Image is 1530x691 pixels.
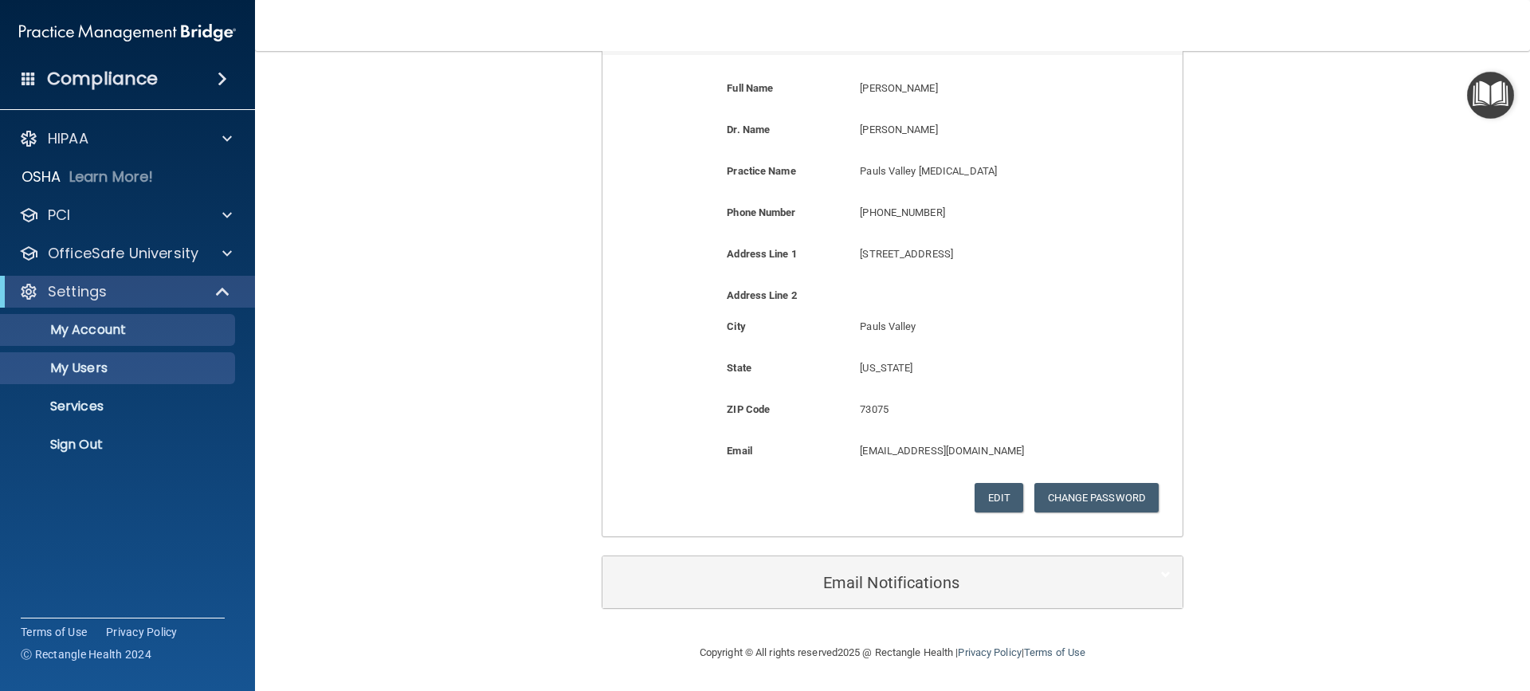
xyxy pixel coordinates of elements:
[10,399,228,414] p: Services
[860,442,1102,461] p: [EMAIL_ADDRESS][DOMAIN_NAME]
[860,317,1102,336] p: Pauls Valley
[860,162,1102,181] p: Pauls Valley [MEDICAL_DATA]
[19,282,231,301] a: Settings
[69,167,154,186] p: Learn More!
[1024,646,1085,658] a: Terms of Use
[10,322,228,338] p: My Account
[727,206,795,218] b: Phone Number
[860,245,1102,264] p: [STREET_ADDRESS]
[48,129,88,148] p: HIPAA
[19,17,236,49] img: PMB logo
[19,244,232,263] a: OfficeSafe University
[860,120,1102,139] p: [PERSON_NAME]
[47,68,158,90] h4: Compliance
[602,627,1183,678] div: Copyright © All rights reserved 2025 @ Rectangle Health | |
[21,624,87,640] a: Terms of Use
[10,360,228,376] p: My Users
[727,362,751,374] b: State
[727,124,770,135] b: Dr. Name
[106,624,178,640] a: Privacy Policy
[860,203,1102,222] p: [PHONE_NUMBER]
[614,574,1122,591] h5: Email Notifications
[48,244,198,263] p: OfficeSafe University
[727,82,773,94] b: Full Name
[19,129,232,148] a: HIPAA
[21,646,151,662] span: Ⓒ Rectangle Health 2024
[727,289,796,301] b: Address Line 2
[860,79,1102,98] p: [PERSON_NAME]
[860,359,1102,378] p: [US_STATE]
[975,483,1023,512] button: Edit
[22,167,61,186] p: OSHA
[1254,578,1511,642] iframe: Drift Widget Chat Controller
[1034,483,1159,512] button: Change Password
[48,282,107,301] p: Settings
[1467,72,1514,119] button: Open Resource Center
[48,206,70,225] p: PCI
[727,320,745,332] b: City
[727,248,796,260] b: Address Line 1
[958,646,1021,658] a: Privacy Policy
[19,206,232,225] a: PCI
[727,403,770,415] b: ZIP Code
[727,165,795,177] b: Practice Name
[860,400,1102,419] p: 73075
[10,437,228,453] p: Sign Out
[614,564,1171,600] a: Email Notifications
[727,445,752,457] b: Email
